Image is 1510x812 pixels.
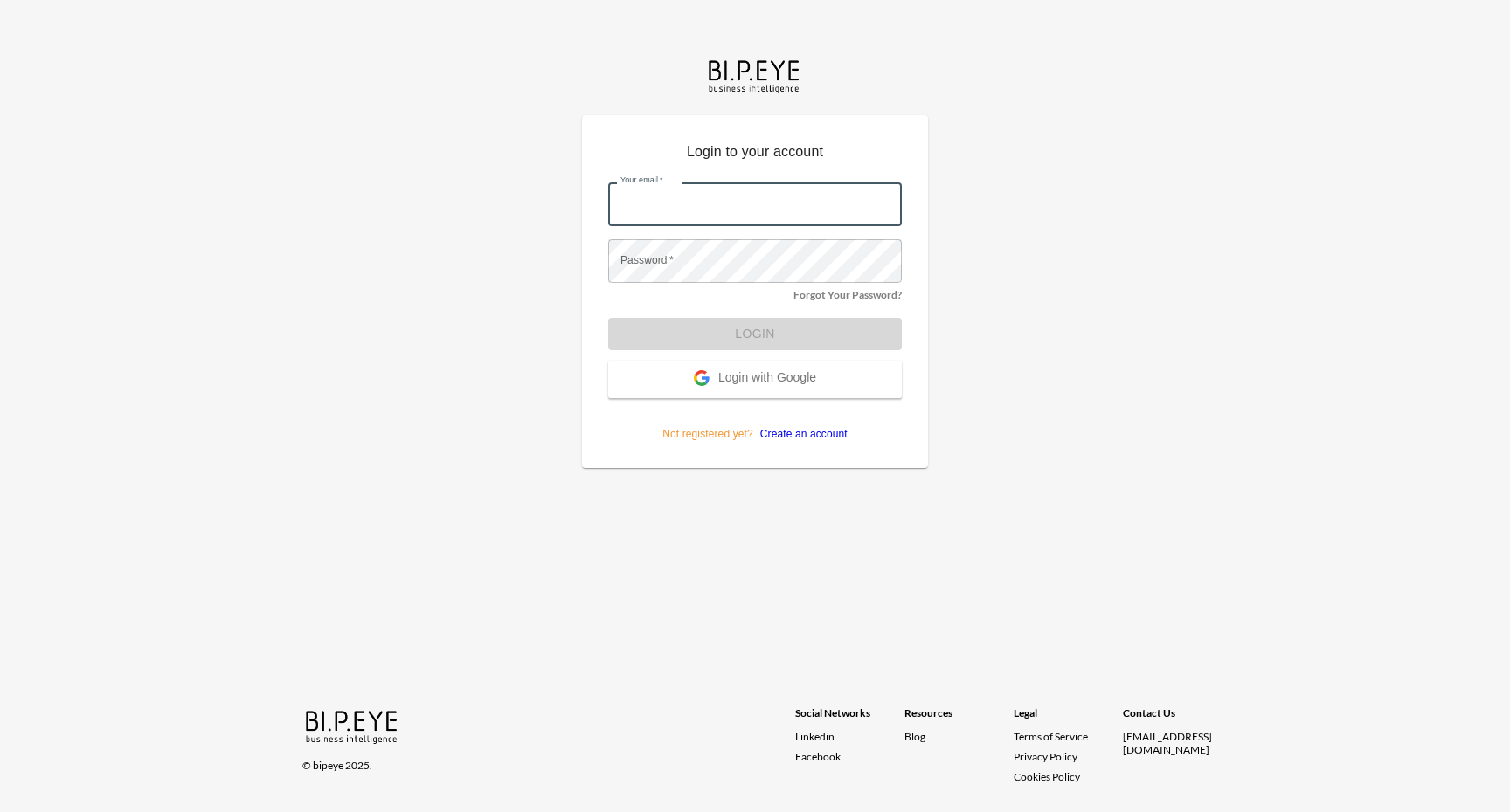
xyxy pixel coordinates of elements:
[302,706,403,746] img: bipeye-logo
[1014,706,1123,730] div: Legal
[1123,730,1232,756] div: [EMAIL_ADDRESS][DOMAIN_NAME]
[620,175,663,186] label: Your email
[608,141,902,169] p: Login to your account
[1014,730,1116,743] a: Terms of Service
[795,750,841,763] span: Facebook
[795,730,835,743] span: Linkedin
[718,370,816,388] span: Login with Google
[795,730,904,743] a: Linkedin
[608,361,902,398] button: Login with Google
[793,288,902,301] a: Forgot Your Password?
[795,750,904,763] a: Facebook
[1123,706,1232,730] div: Contact Us
[1014,750,1077,763] a: Privacy Policy
[753,428,848,440] a: Create an account
[302,748,771,772] div: © bipeye 2025.
[705,56,805,95] img: bipeye-logo
[1014,770,1080,783] a: Cookies Policy
[608,398,902,442] p: Not registered yet?
[795,706,904,730] div: Social Networks
[904,706,1014,730] div: Resources
[904,730,925,743] a: Blog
